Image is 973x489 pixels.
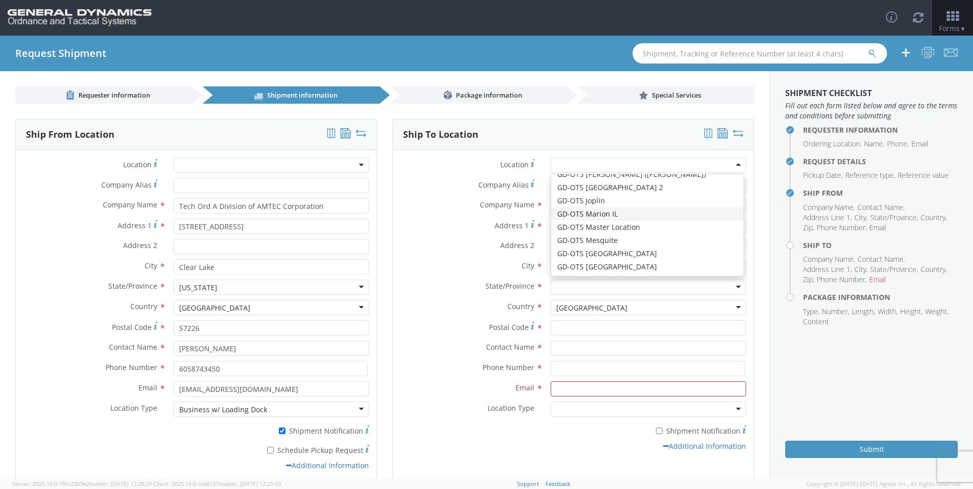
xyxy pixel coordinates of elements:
[911,139,928,149] li: Email
[803,317,829,327] li: Content
[577,86,754,104] a: Special Services
[854,212,868,223] li: City
[785,441,958,458] button: Submit
[8,9,152,26] img: gd-ots-0c3321f2eb4c994f95cb.png
[864,139,884,149] li: Name
[785,89,958,98] h3: Shipment Checklist
[898,170,949,180] li: Reference value
[26,130,115,140] h3: Ship From Location
[138,383,157,392] span: Email
[656,427,663,434] input: Shipment Notification
[822,307,849,317] li: Number
[854,264,868,274] li: City
[267,90,337,100] span: Shipment information
[556,303,627,313] div: [GEOGRAPHIC_DATA]
[489,322,529,332] span: Postal Code
[179,405,267,415] div: Business w/ Loading Dock
[500,240,534,250] span: Address 2
[803,189,958,197] h4: Ship From
[90,480,152,487] span: master, [DATE] 12:29:29
[803,293,958,301] h4: Package Information
[803,254,855,264] li: Company Name
[123,240,157,250] span: Address 2
[110,403,157,413] span: Location Type
[482,362,534,372] span: Phone Number
[870,264,918,274] li: State/Province
[108,281,157,291] span: State/Province
[857,202,905,212] li: Contact Name
[286,461,369,470] a: Additional Information
[103,200,157,209] span: Company Name
[869,274,886,285] li: Email
[806,480,961,488] span: Copyright © [DATE]-[DATE] Agistix Inc., All Rights Reserved
[921,212,947,223] li: Country
[857,254,905,264] li: Contact Name
[803,241,958,249] h4: Ship To
[517,480,539,487] a: Support
[803,126,958,134] h4: Requester Information
[522,261,534,270] span: City
[105,362,157,372] span: Phone Number
[495,221,529,230] span: Address 1
[174,443,369,455] label: Schedule Pickup Request
[803,202,855,212] li: Company Name
[939,23,966,33] span: Forms
[179,303,250,313] div: [GEOGRAPHIC_DATA]
[480,200,534,209] span: Company Name
[403,130,478,140] h3: Ship To Location
[279,427,285,434] input: Shipment Notification
[551,168,743,181] div: GD-OTS [PERSON_NAME] ([PERSON_NAME])
[652,90,701,100] span: Special Services
[486,342,534,352] span: Contact Name
[551,194,743,207] div: GD-OTS Joplin
[845,170,895,180] li: Reference type
[500,160,529,169] span: Location
[817,274,867,285] li: Phone Number
[485,281,534,291] span: State/Province
[803,223,814,233] li: Zip
[488,403,534,413] span: Location Type
[546,480,570,487] a: Feedback
[551,424,746,436] label: Shipment Notification
[15,86,192,104] a: Requester information
[803,170,843,180] li: Pickup Date
[878,307,898,317] li: Width
[15,48,106,59] h4: Request Shipment
[869,223,886,233] li: Email
[870,212,918,223] li: State/Province
[900,307,923,317] li: Height
[817,223,867,233] li: Phone Number
[921,264,947,274] li: Country
[785,101,958,121] span: Fill out each form listed below and agree to the terms and conditions before submitting
[803,139,862,149] li: Ordering Location
[101,180,152,190] span: Company Alias
[507,301,534,311] span: Country
[390,86,567,104] a: Package information
[803,307,819,317] li: Type
[551,207,743,221] div: GD-OTS Marion IL
[852,307,875,317] li: Length
[456,90,522,100] span: Package information
[803,158,958,165] h4: Request Details
[633,43,887,64] input: Shipment, Tracking or Reference Number (at least 4 chars)
[267,447,274,453] input: Schedule Pickup Request
[803,274,814,285] li: Zip
[12,480,152,487] span: Server: 2025.16.0-1ffcc23b9e2
[551,181,743,194] div: GD-OTS [GEOGRAPHIC_DATA] 2
[551,260,743,273] div: GD-OTS [GEOGRAPHIC_DATA]
[516,383,534,392] span: Email
[112,322,152,332] span: Postal Code
[118,221,152,230] span: Address 1
[887,139,909,149] li: Phone
[179,283,217,293] div: [US_STATE]
[663,441,746,451] a: Additional Information
[803,264,852,274] li: Address Line 1
[925,307,949,317] li: Weight
[145,261,157,270] span: City
[123,160,152,169] span: Location
[551,234,743,247] div: GD-OTS Mesquite
[153,480,281,487] span: Client: 2025.14.0-cea8157
[551,247,743,260] div: GD-OTS [GEOGRAPHIC_DATA]
[551,221,743,234] div: GD-OTS Master Location
[109,342,157,352] span: Contact Name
